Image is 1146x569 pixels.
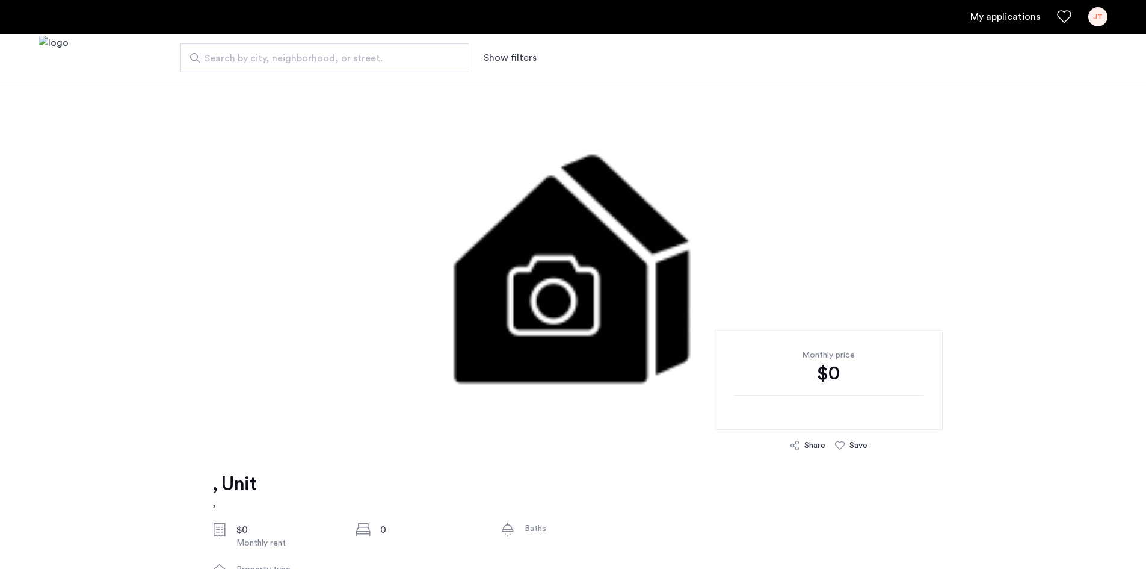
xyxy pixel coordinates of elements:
div: JT [1088,7,1107,26]
div: Share [804,440,825,452]
a: My application [970,10,1040,24]
h1: , Unit [212,472,256,496]
div: $0 [734,361,923,385]
h2: , [212,496,256,511]
button: Show or hide filters [484,51,537,65]
div: $0 [236,523,337,537]
img: 3.gif [206,82,940,443]
div: Monthly price [734,349,923,361]
div: Baths [525,523,626,535]
div: Monthly rent [236,537,337,549]
a: Favorites [1057,10,1071,24]
a: , Unit, [212,472,256,511]
input: Apartment Search [180,43,469,72]
div: Save [849,440,867,452]
img: logo [39,36,69,81]
a: Cazamio logo [39,36,69,81]
div: 0 [380,523,481,537]
span: Search by city, neighborhood, or street. [205,51,436,66]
